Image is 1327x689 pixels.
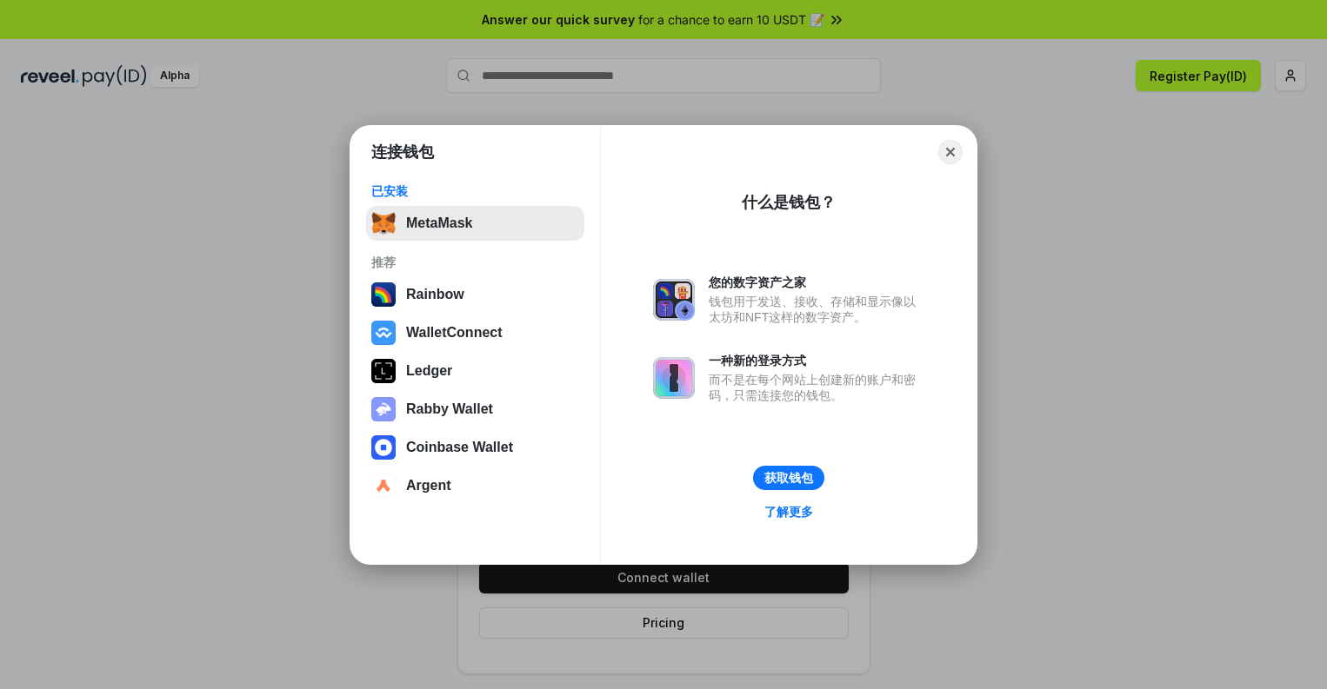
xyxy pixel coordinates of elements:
div: MetaMask [406,215,472,231]
button: Ledger [366,354,584,388]
div: 您的数字资产之家 [709,275,924,290]
img: svg+xml,%3Csvg%20xmlns%3D%22http%3A%2F%2Fwww.w3.org%2F2000%2Fsvg%22%20width%3D%2228%22%20height%3... [371,359,396,383]
img: svg+xml,%3Csvg%20width%3D%2228%22%20height%3D%2228%22%20viewBox%3D%220%200%2028%2028%22%20fill%3D... [371,474,396,498]
div: WalletConnect [406,325,503,341]
button: Close [938,140,963,164]
div: 获取钱包 [764,470,813,486]
button: Rainbow [366,277,584,312]
img: svg+xml,%3Csvg%20width%3D%22120%22%20height%3D%22120%22%20viewBox%3D%220%200%20120%20120%22%20fil... [371,282,396,307]
button: Rabby Wallet [366,392,584,427]
div: 已安装 [371,183,579,199]
button: Argent [366,468,584,503]
div: 了解更多 [764,504,813,520]
button: 获取钱包 [753,466,824,490]
div: 钱包用于发送、接收、存储和显示像以太坊和NFT这样的数字资产。 [709,294,924,325]
h1: 连接钱包 [371,142,434,162]
a: 了解更多 [754,500,824,523]
div: Ledger [406,363,452,379]
div: 什么是钱包？ [742,192,836,213]
button: MetaMask [366,206,584,241]
button: Coinbase Wallet [366,430,584,465]
img: svg+xml,%3Csvg%20xmlns%3D%22http%3A%2F%2Fwww.w3.org%2F2000%2Fsvg%22%20fill%3D%22none%22%20viewBox... [371,397,396,421]
button: WalletConnect [366,315,584,350]
div: Rabby Wallet [406,401,493,417]
div: Coinbase Wallet [406,440,513,455]
img: svg+xml,%3Csvg%20width%3D%2228%22%20height%3D%2228%22%20viewBox%3D%220%200%2028%2028%22%20fill%3D... [371,321,396,345]
img: svg+xml,%3Csvg%20xmlns%3D%22http%3A%2F%2Fwww.w3.org%2F2000%2Fsvg%22%20fill%3D%22none%22%20viewBox... [653,357,695,399]
div: 而不是在每个网站上创建新的账户和密码，只需连接您的钱包。 [709,372,924,403]
div: Rainbow [406,287,464,302]
div: 推荐 [371,255,579,270]
div: Argent [406,478,451,494]
div: 一种新的登录方式 [709,353,924,368]
img: svg+xml,%3Csvg%20fill%3D%22none%22%20height%3D%2233%22%20viewBox%3D%220%200%2035%2033%22%20width%... [371,211,396,235]
img: svg+xml,%3Csvg%20xmlns%3D%22http%3A%2F%2Fwww.w3.org%2F2000%2Fsvg%22%20fill%3D%22none%22%20viewBox... [653,279,695,321]
img: svg+xml,%3Csvg%20width%3D%2228%22%20height%3D%2228%22%20viewBox%3D%220%200%2028%2028%22%20fill%3D... [371,435,396,460]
